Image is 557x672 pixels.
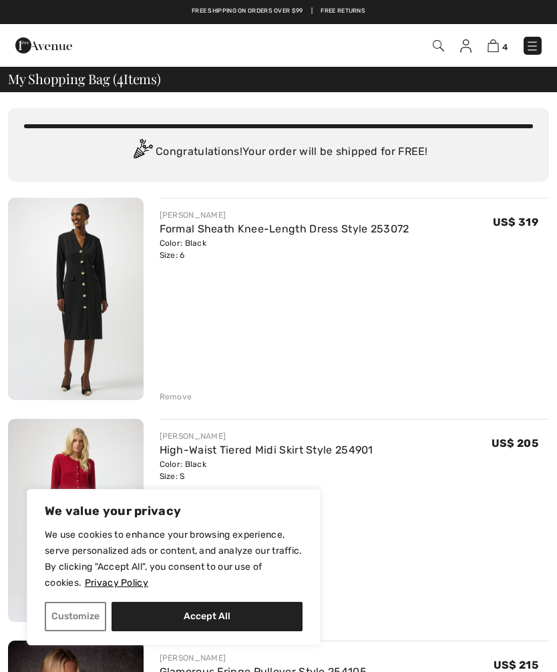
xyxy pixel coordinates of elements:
span: | [311,7,313,16]
div: We value your privacy [27,489,321,645]
img: 1ère Avenue [15,32,72,59]
img: Search [433,40,444,51]
div: [PERSON_NAME] [160,652,367,664]
img: Formal Sheath Knee-Length Dress Style 253072 [8,198,144,400]
img: Congratulation2.svg [129,139,156,166]
a: Free Returns [321,7,365,16]
img: Shopping Bag [488,39,499,52]
a: 1ère Avenue [15,38,72,51]
a: Privacy Policy [84,576,149,589]
div: Color: Black Size: 6 [160,237,409,261]
a: 4 [488,37,508,53]
div: Color: Black Size: S [160,458,373,482]
span: 4 [502,42,508,52]
div: Remove [160,391,192,403]
img: My Info [460,39,472,53]
div: Congratulations! Your order will be shipped for FREE! [24,139,533,166]
a: Formal Sheath Knee-Length Dress Style 253072 [160,222,409,235]
div: [PERSON_NAME] [160,209,409,221]
button: Accept All [112,602,303,631]
p: We value your privacy [45,503,303,519]
a: High-Waist Tiered Midi Skirt Style 254901 [160,444,373,456]
p: We use cookies to enhance your browsing experience, serve personalized ads or content, and analyz... [45,527,303,591]
span: 4 [117,69,124,86]
a: Free shipping on orders over $99 [192,7,303,16]
div: [PERSON_NAME] [160,430,373,442]
span: US$ 215 [494,659,538,671]
span: My Shopping Bag ( Items) [8,72,161,86]
img: High-Waist Tiered Midi Skirt Style 254901 [8,419,144,621]
img: Menu [526,39,539,53]
button: Customize [45,602,106,631]
span: US$ 319 [493,216,538,228]
span: US$ 205 [492,437,538,450]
